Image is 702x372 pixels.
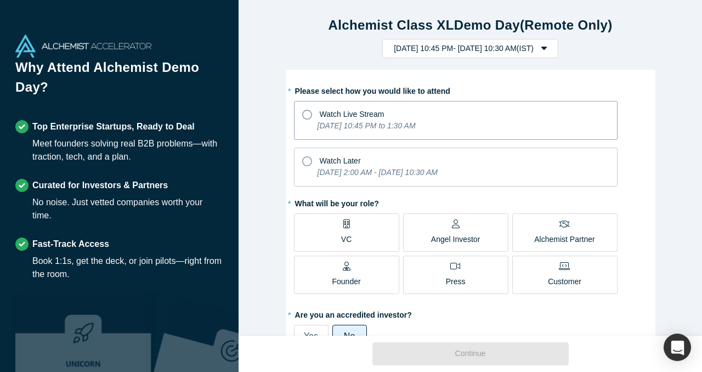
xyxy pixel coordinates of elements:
label: What will be your role? [294,194,647,210]
button: [DATE] 10:45 PM- [DATE] 10:30 AM(IST) [382,39,558,58]
label: Are you an accredited investor? [294,306,647,321]
strong: Top Enterprise Startups, Ready to Deal [32,122,195,131]
i: [DATE] 2:00 AM - [DATE] 10:30 AM [318,168,438,177]
div: Meet founders solving real B2B problems—with traction, tech, and a plan. [32,137,223,164]
span: No [344,331,355,341]
p: VC [341,234,352,245]
p: Alchemist Partner [534,234,595,245]
span: Yes [304,331,318,341]
p: Founder [332,276,361,288]
div: No noise. Just vetted companies worth your time. [32,196,223,222]
strong: Curated for Investors & Partners [32,181,168,190]
p: Press [446,276,466,288]
p: Customer [548,276,581,288]
h1: Why Attend Alchemist Demo Day? [15,58,223,105]
span: Watch Later [320,156,361,165]
i: [DATE] 10:45 PM to 1:30 AM [318,121,416,130]
div: Book 1:1s, get the deck, or join pilots—right from the room. [32,255,223,281]
label: Please select how you would like to attend [294,82,647,97]
img: Alchemist Accelerator Logo [15,35,151,58]
span: Watch Live Stream [320,110,384,119]
button: Continue [372,342,569,365]
strong: Alchemist Class XL Demo Day (Remote Only) [328,18,612,32]
p: Angel Investor [431,234,480,245]
strong: Fast-Track Access [32,239,109,249]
